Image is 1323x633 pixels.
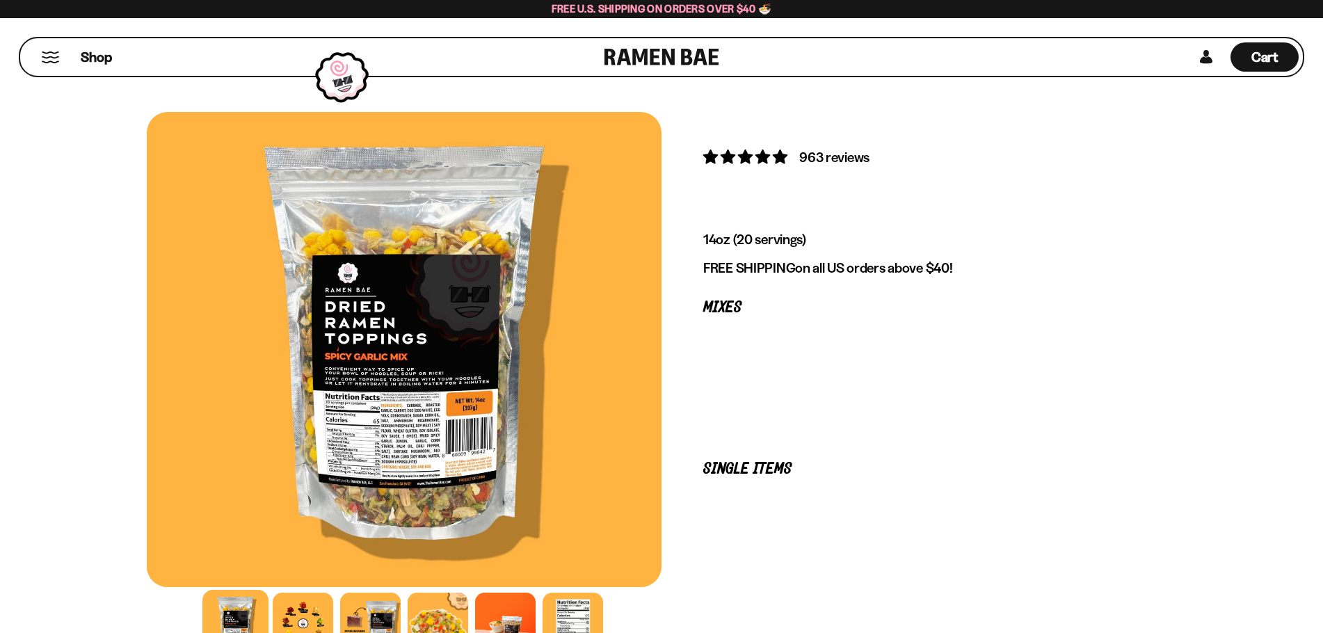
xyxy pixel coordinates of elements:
button: Mobile Menu Trigger [41,51,60,63]
p: on all US orders above $40! [703,259,1134,277]
p: Mixes [703,301,1134,314]
span: Free U.S. Shipping on Orders over $40 🍜 [552,2,772,15]
span: 963 reviews [799,149,869,166]
strong: FREE SHIPPING [703,259,795,276]
p: Single Items [703,463,1134,476]
span: Cart [1251,49,1278,65]
div: Cart [1230,38,1299,76]
span: 4.75 stars [703,148,790,166]
span: Shop [81,48,112,67]
a: Shop [81,42,112,72]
